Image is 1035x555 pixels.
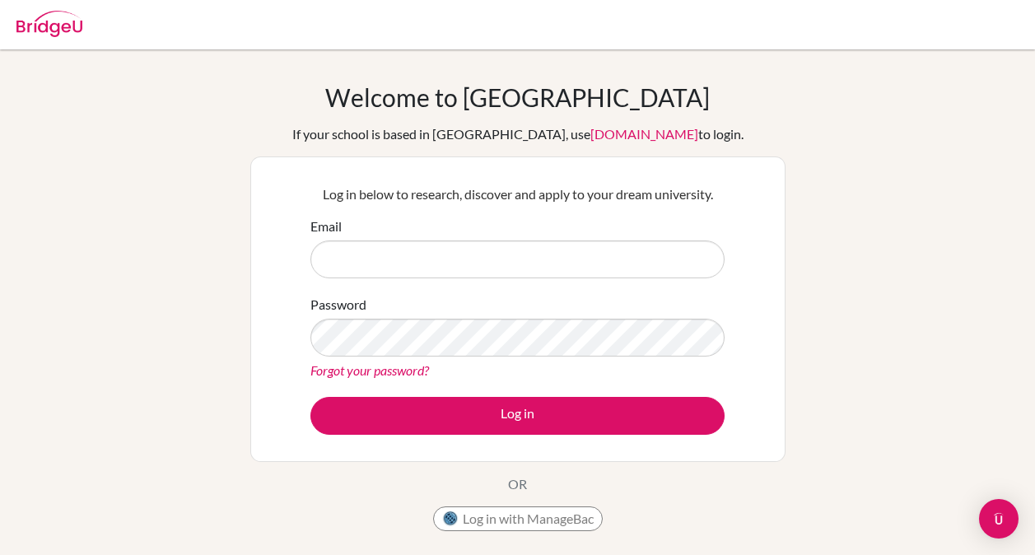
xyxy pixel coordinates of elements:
[310,397,725,435] button: Log in
[590,126,698,142] a: [DOMAIN_NAME]
[292,124,744,144] div: If your school is based in [GEOGRAPHIC_DATA], use to login.
[979,499,1019,539] div: Open Intercom Messenger
[16,11,82,37] img: Bridge-U
[508,474,527,494] p: OR
[310,184,725,204] p: Log in below to research, discover and apply to your dream university.
[433,506,603,531] button: Log in with ManageBac
[310,217,342,236] label: Email
[310,362,429,378] a: Forgot your password?
[325,82,710,112] h1: Welcome to [GEOGRAPHIC_DATA]
[310,295,366,315] label: Password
